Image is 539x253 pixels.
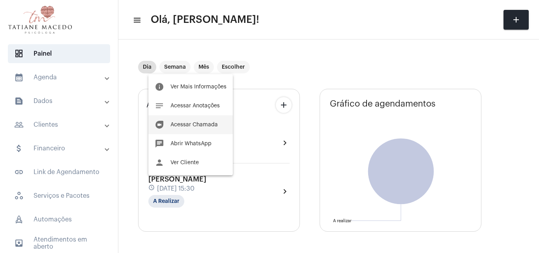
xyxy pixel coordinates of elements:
[155,139,164,148] mat-icon: chat
[170,122,218,127] span: Acessar Chamada
[155,158,164,167] mat-icon: person
[155,82,164,92] mat-icon: info
[170,84,226,90] span: Ver Mais Informações
[170,103,220,109] span: Acessar Anotações
[155,120,164,129] mat-icon: duo
[170,160,199,165] span: Ver Cliente
[170,141,211,146] span: Abrir WhatsApp
[155,101,164,111] mat-icon: notes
